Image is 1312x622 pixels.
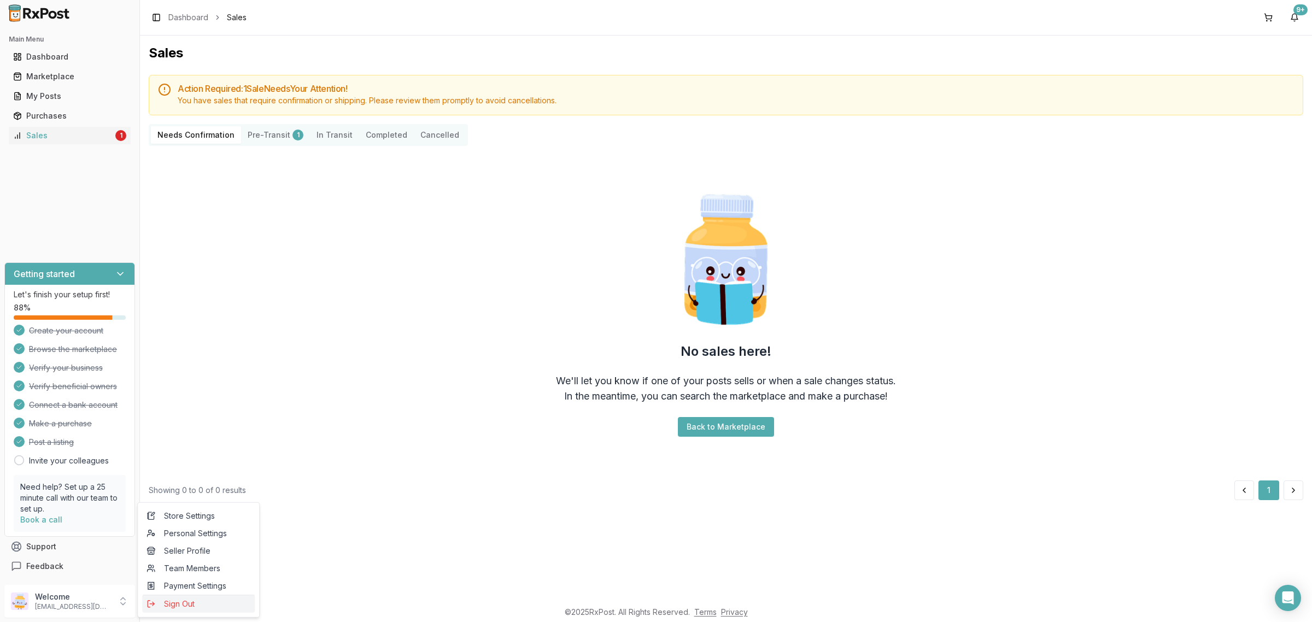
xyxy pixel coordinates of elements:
div: Sales [13,130,113,141]
span: Sign Out [147,598,250,609]
span: Feedback [26,561,63,572]
a: Invite your colleagues [29,455,109,466]
a: Marketplace [9,67,131,86]
span: Personal Settings [147,528,250,539]
a: Dashboard [168,12,208,23]
a: My Posts [9,86,131,106]
button: Back to Marketplace [678,417,774,437]
button: In Transit [310,126,359,144]
div: My Posts [13,91,126,102]
button: Feedback [4,556,135,576]
a: Seller Profile [142,542,255,560]
a: Sales1 [9,126,131,145]
a: Privacy [721,607,748,617]
div: Showing 0 to 0 of 0 results [149,485,246,496]
h1: Sales [149,44,1303,62]
span: Verify your business [29,362,103,373]
p: Need help? Set up a 25 minute call with our team to set up. [20,482,119,514]
button: Support [4,537,135,556]
button: My Posts [4,87,135,105]
span: Sales [227,12,247,23]
div: Purchases [13,110,126,121]
h2: Main Menu [9,35,131,44]
button: Sales1 [4,127,135,144]
span: Store Settings [147,510,250,521]
a: Personal Settings [142,525,255,542]
div: In the meantime, you can search the marketplace and make a purchase! [564,389,888,404]
h3: Getting started [14,267,75,280]
div: Marketplace [13,71,126,82]
button: 1 [1258,480,1279,500]
div: 9+ [1293,4,1308,15]
p: Welcome [35,591,111,602]
h2: No sales here! [681,343,771,360]
button: Sign Out [142,595,255,613]
button: Dashboard [4,48,135,66]
div: You have sales that require confirmation or shipping. Please review them promptly to avoid cancel... [178,95,1294,106]
span: Post a listing [29,437,74,448]
span: Make a purchase [29,418,92,429]
a: Book a call [20,515,62,524]
span: Team Members [147,563,250,574]
span: 88 % [14,302,31,313]
button: 9+ [1286,9,1303,26]
button: Completed [359,126,414,144]
span: Connect a bank account [29,400,118,410]
span: Browse the marketplace [29,344,117,355]
div: We'll let you know if one of your posts sells or when a sale changes status. [556,373,896,389]
a: Terms [694,607,717,617]
button: Marketplace [4,68,135,85]
p: [EMAIL_ADDRESS][DOMAIN_NAME] [35,602,111,611]
div: Open Intercom Messenger [1275,585,1301,611]
div: 1 [115,130,126,141]
div: 1 [292,130,303,140]
a: Team Members [142,560,255,577]
span: Verify beneficial owners [29,381,117,392]
a: Payment Settings [142,577,255,595]
h5: Action Required: 1 Sale Need s Your Attention! [178,84,1294,93]
img: Smart Pill Bottle [656,190,796,330]
a: Dashboard [9,47,131,67]
img: User avatar [11,592,28,610]
a: Purchases [9,106,131,126]
nav: breadcrumb [168,12,247,23]
img: RxPost Logo [4,4,74,22]
span: Seller Profile [147,545,250,556]
div: Dashboard [13,51,126,62]
button: Cancelled [414,126,466,144]
button: Purchases [4,107,135,125]
span: Create your account [29,325,103,336]
button: Needs Confirmation [151,126,241,144]
span: Payment Settings [147,580,250,591]
p: Let's finish your setup first! [14,289,126,300]
button: Pre-Transit [241,126,310,144]
a: Store Settings [142,507,255,525]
